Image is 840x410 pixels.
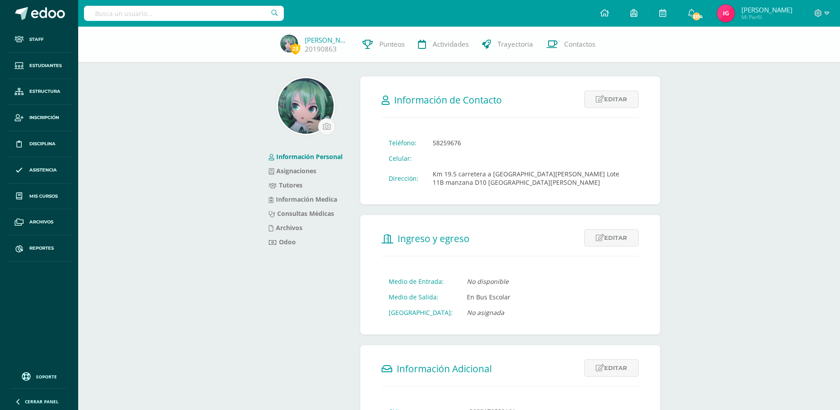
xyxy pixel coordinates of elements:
a: Actividades [411,27,475,62]
a: Tutores [269,181,303,189]
span: Cerrar panel [25,398,59,405]
span: 23 [291,43,300,54]
a: Consultas Médicas [269,209,334,218]
a: 20190863 [305,44,337,54]
span: Actividades [433,40,469,49]
span: Punteos [379,40,405,49]
a: Editar [584,359,639,377]
a: Información Medica [269,195,337,203]
a: Editar [584,91,639,108]
a: Contactos [540,27,602,62]
span: Inscripción [29,114,59,121]
a: Estudiantes [7,53,71,79]
a: Trayectoria [475,27,540,62]
input: Busca un usuario... [84,6,284,21]
a: Editar [584,229,639,247]
a: Disciplina [7,131,71,157]
td: Medio de Entrada: [382,274,460,289]
td: Teléfono: [382,135,426,151]
span: 3314 [692,12,701,21]
span: Soporte [36,374,57,380]
span: Mi Perfil [741,13,792,21]
span: Reportes [29,245,54,252]
span: Ingreso y egreso [398,232,470,245]
a: [PERSON_NAME] [305,36,349,44]
span: Trayectoria [498,40,533,49]
td: 58259676 [426,135,639,151]
td: Km 19.5 carretera a [GEOGRAPHIC_DATA][PERSON_NAME] Lote 11B manzana D10 [GEOGRAPHIC_DATA][PERSON_... [426,166,639,190]
a: Soporte [11,370,68,382]
a: Mis cursos [7,183,71,210]
a: Staff [7,27,71,53]
span: Contactos [564,40,595,49]
span: Estructura [29,88,60,95]
a: Reportes [7,235,71,262]
span: Asistencia [29,167,57,174]
a: Inscripción [7,105,71,131]
td: [GEOGRAPHIC_DATA]: [382,305,460,320]
a: Asistencia [7,157,71,183]
td: En Bus Escolar [460,289,518,305]
span: Staff [29,36,44,43]
td: Celular: [382,151,426,166]
span: Estudiantes [29,62,62,69]
td: Dirección: [382,166,426,190]
a: Punteos [356,27,411,62]
a: Estructura [7,79,71,105]
a: Asignaciones [269,167,316,175]
span: Disciplina [29,140,56,147]
td: Medio de Salida: [382,289,460,305]
a: Archivos [269,223,303,232]
a: Archivos [7,209,71,235]
span: Información Adicional [397,362,492,375]
img: f498d2cff0a95a4868dcc0c3ad4de840.png [717,4,735,22]
img: 7bc3d92df6b0b8e3546d14c17175fa12.png [278,78,334,134]
a: Odoo [269,238,296,246]
i: No asignada [467,308,504,317]
a: Información Personal [269,152,342,161]
img: 72343ebe5d32a0a8985bc1f8ee88521e.png [280,35,298,52]
span: [PERSON_NAME] [741,5,792,14]
span: Archivos [29,219,53,226]
span: Información de Contacto [394,94,502,106]
span: Mis cursos [29,193,58,200]
i: No disponible [467,277,509,286]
